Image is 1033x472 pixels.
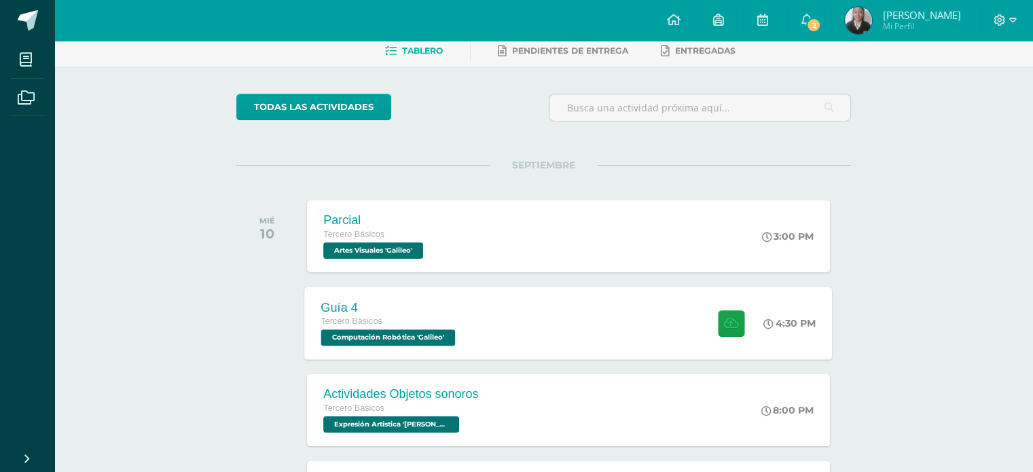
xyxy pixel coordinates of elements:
span: Artes Visuales 'Galileo' [323,242,423,259]
input: Busca una actividad próxima aquí... [549,94,850,121]
span: Tercero Básicos [323,403,384,413]
img: 6fb94860571d4b4822d9aed14b2eddc2.png [845,7,872,34]
span: [PERSON_NAME] [882,8,960,22]
span: Computación Robótica 'Galileo' [321,329,456,346]
span: Entregadas [675,46,736,56]
a: Entregadas [661,40,736,62]
span: SEPTIEMBRE [490,159,597,171]
div: Parcial [323,213,427,228]
div: 10 [259,225,275,242]
a: Pendientes de entrega [498,40,628,62]
div: 3:00 PM [762,230,814,242]
span: Tercero Básicos [323,230,384,239]
span: Tercero Básicos [321,316,382,326]
span: Pendientes de entrega [512,46,628,56]
a: todas las Actividades [236,94,391,120]
div: 4:30 PM [764,317,816,329]
div: MIÉ [259,216,275,225]
span: Tablero [402,46,443,56]
div: Actividades Objetos sonoros [323,387,478,401]
a: Tablero [385,40,443,62]
span: 2 [806,18,821,33]
span: Mi Perfil [882,20,960,32]
span: Expresión Artistica 'Galileo' [323,416,459,433]
div: 8:00 PM [761,404,814,416]
div: Guía 4 [321,300,459,314]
